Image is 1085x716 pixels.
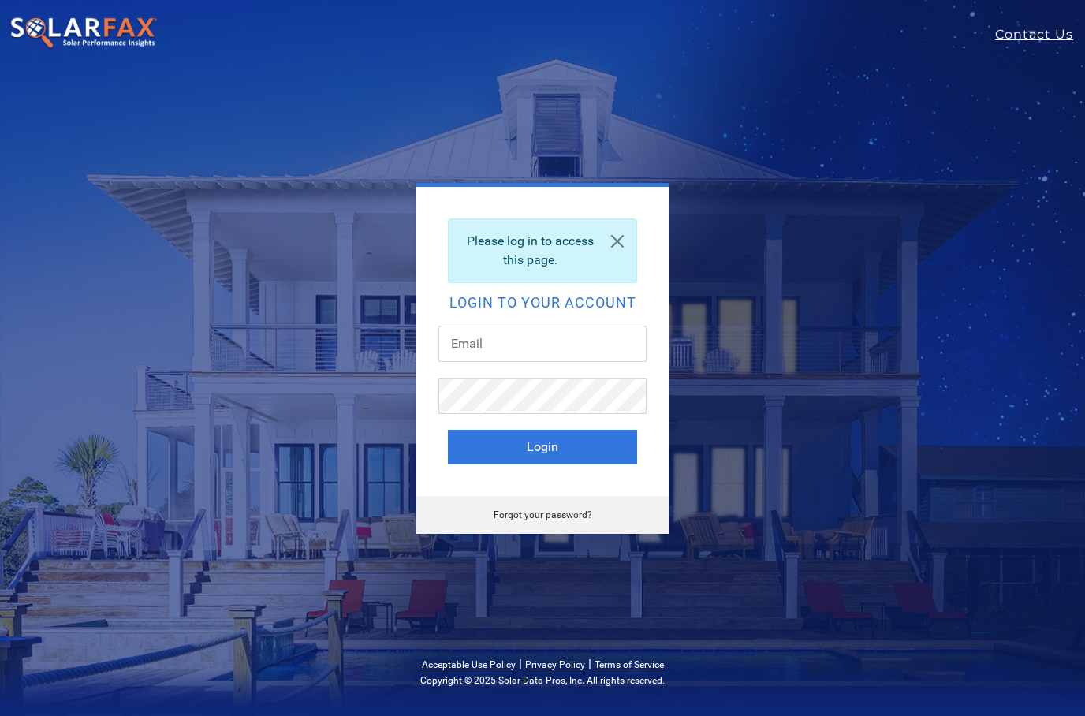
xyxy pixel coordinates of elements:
div: Please log in to access this page. [448,218,637,283]
span: | [519,656,522,671]
a: Acceptable Use Policy [422,659,516,670]
input: Email [438,326,647,362]
h2: Login to your account [448,296,637,310]
a: Close [598,219,636,263]
span: | [588,656,591,671]
a: Contact Us [995,25,1085,44]
a: Privacy Policy [525,659,585,670]
a: Terms of Service [595,659,664,670]
img: SolarFax [9,17,158,50]
a: Forgot your password? [494,509,592,520]
button: Login [448,430,637,464]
